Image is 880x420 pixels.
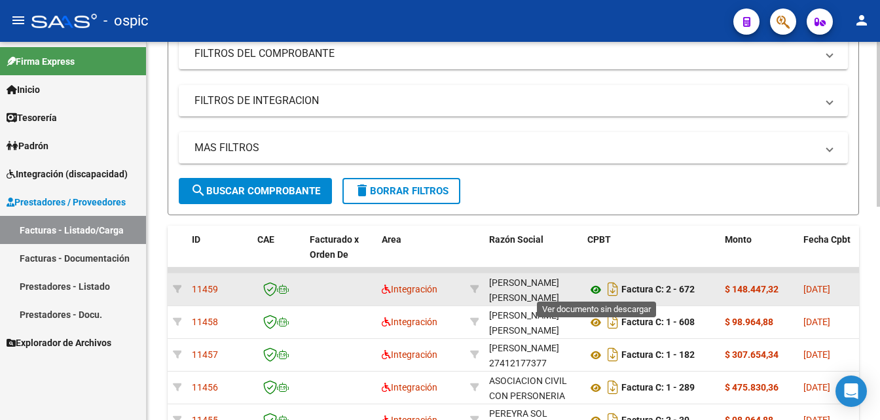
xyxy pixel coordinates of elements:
datatable-header-cell: CPBT [582,226,720,283]
i: Descargar documento [604,311,621,332]
strong: Factura C: 1 - 608 [621,317,695,328]
div: 30717178382 [489,374,577,401]
div: Open Intercom Messenger [835,376,867,407]
div: [PERSON_NAME] [PERSON_NAME] [489,308,577,338]
span: [DATE] [803,284,830,294]
span: Integración [382,349,437,360]
span: Borrar Filtros [354,185,449,197]
mat-panel-title: MAS FILTROS [194,141,816,155]
span: [DATE] [803,349,830,360]
i: Descargar documento [604,279,621,300]
span: [DATE] [803,382,830,393]
div: [PERSON_NAME] [489,341,559,356]
div: 27346904238 [489,275,577,303]
span: 11459 [192,284,218,294]
datatable-header-cell: Fecha Cpbt [798,226,857,283]
span: Razón Social [489,234,543,245]
span: Explorador de Archivos [7,336,111,350]
datatable-header-cell: Facturado x Orden De [304,226,376,283]
span: ID [192,234,200,245]
span: [DATE] [803,317,830,327]
span: CAE [257,234,274,245]
span: 11456 [192,382,218,393]
mat-icon: search [191,183,206,198]
span: Integración [382,317,437,327]
i: Descargar documento [604,377,621,398]
span: 11458 [192,317,218,327]
mat-panel-title: FILTROS DE INTEGRACION [194,94,816,108]
datatable-header-cell: ID [187,226,252,283]
mat-expansion-panel-header: FILTROS DEL COMPROBANTE [179,38,848,69]
span: Padrón [7,139,48,153]
span: Area [382,234,401,245]
button: Borrar Filtros [342,178,460,204]
div: 27412177377 [489,341,577,368]
button: Buscar Comprobante [179,178,332,204]
div: [PERSON_NAME] [PERSON_NAME] [489,275,577,306]
span: Integración (discapacidad) [7,167,128,181]
mat-icon: menu [10,12,26,28]
mat-expansion-panel-header: FILTROS DE INTEGRACION [179,85,848,116]
span: Buscar Comprobante [191,185,320,197]
span: Inicio [7,82,40,97]
strong: $ 475.830,36 [725,382,779,393]
datatable-header-cell: Area [376,226,465,283]
mat-icon: delete [354,183,370,198]
div: 27393659101 [489,308,577,336]
span: - ospic [103,7,149,35]
mat-expansion-panel-header: MAS FILTROS [179,132,848,164]
span: Facturado x Orden De [310,234,359,260]
strong: $ 148.447,32 [725,284,779,294]
strong: Factura C: 1 - 182 [621,350,695,360]
span: 11457 [192,349,218,360]
datatable-header-cell: Monto [720,226,798,283]
strong: Factura C: 2 - 672 [621,285,695,295]
span: CPBT [587,234,611,245]
span: Prestadores / Proveedores [7,195,126,209]
i: Descargar documento [604,344,621,365]
datatable-header-cell: CAE [252,226,304,283]
strong: Factura C: 1 - 289 [621,383,695,393]
strong: $ 98.964,88 [725,317,773,327]
div: ASOCIACION CIVIL CON PERSONERIA JURIDICA TEMPUS [489,374,577,418]
span: Fecha Cpbt [803,234,851,245]
span: Monto [725,234,752,245]
strong: $ 307.654,34 [725,349,779,360]
span: Tesorería [7,111,57,125]
span: Integración [382,382,437,393]
mat-panel-title: FILTROS DEL COMPROBANTE [194,46,816,61]
span: Firma Express [7,54,75,69]
mat-icon: person [854,12,870,28]
span: Integración [382,284,437,294]
datatable-header-cell: Razón Social [484,226,582,283]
